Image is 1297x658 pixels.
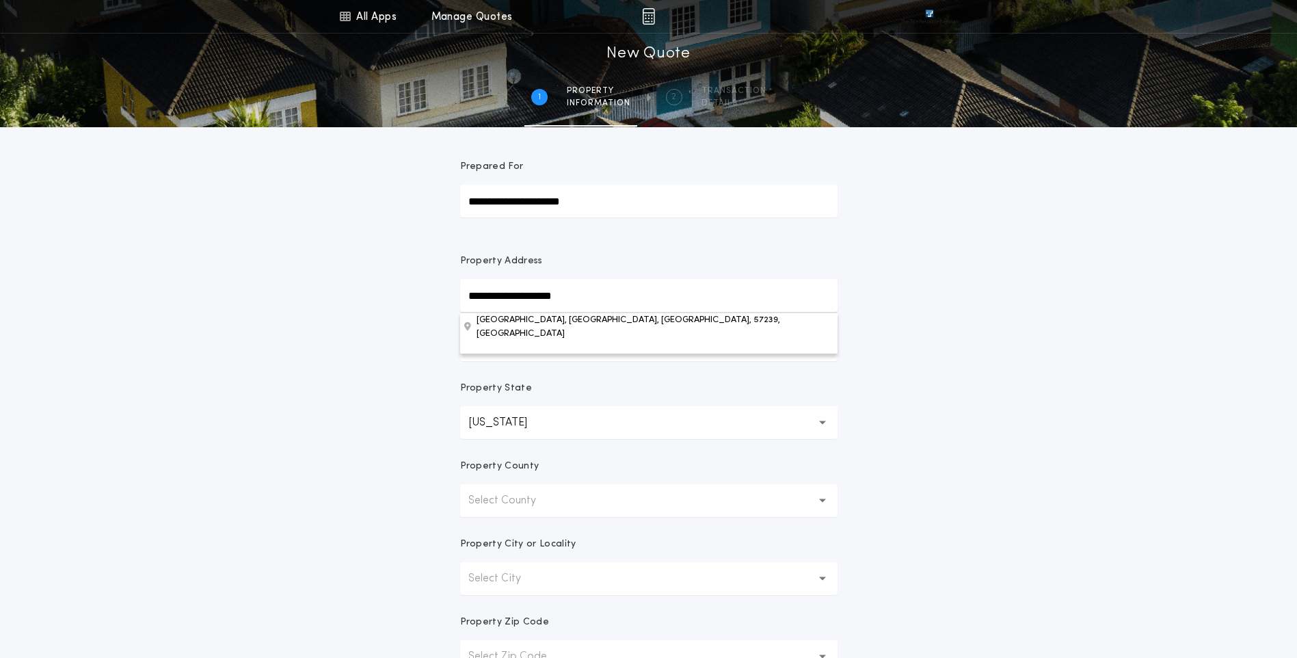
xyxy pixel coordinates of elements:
[460,160,524,174] p: Prepared For
[468,414,549,431] p: [US_STATE]
[642,8,655,25] img: img
[460,185,838,218] input: Prepared For
[606,43,690,65] h1: New Quote
[460,484,838,517] button: Select County
[460,562,838,595] button: Select City
[460,254,838,268] p: Property Address
[468,492,558,509] p: Select County
[460,460,539,473] p: Property County
[460,616,549,629] p: Property Zip Code
[460,313,838,340] button: Property Address
[460,538,576,551] p: Property City or Locality
[701,85,766,96] span: Transaction
[900,10,958,23] img: vs-icon
[567,98,630,109] span: information
[538,92,541,103] h2: 1
[701,98,766,109] span: details
[567,85,630,96] span: Property
[468,570,543,587] p: Select City
[671,92,676,103] h2: 2
[460,406,838,439] button: [US_STATE]
[460,382,532,395] p: Property State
